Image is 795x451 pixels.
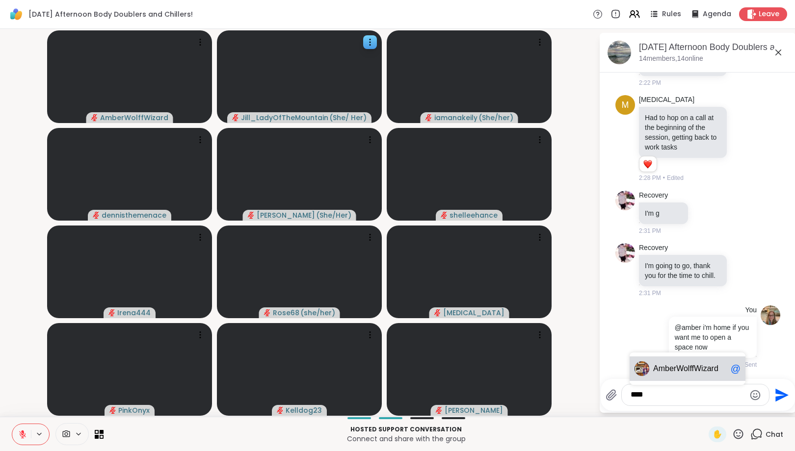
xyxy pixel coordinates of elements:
button: Emoji picker [749,389,761,401]
span: [PERSON_NAME] [257,210,315,220]
span: shelleehance [450,210,498,220]
span: ✋ [713,428,722,440]
p: I'm going to go, thank you for the time to chill. [645,261,721,280]
span: Amb [653,364,669,374]
span: M [622,99,629,112]
a: Recovery [639,243,668,253]
span: Edited [667,174,684,182]
a: [MEDICAL_DATA] [639,95,694,105]
img: Wednesday Afternoon Body Doublers and Chillers!, Sep 10 [608,41,631,64]
p: I'm g [645,208,682,218]
span: 2:22 PM [639,78,661,87]
span: ( she/her ) [300,308,335,318]
span: erWolffWizard [669,364,718,374]
span: audio-muted [264,309,271,316]
a: AAmberWolffWizard@ [630,356,745,381]
img: ShareWell Logomark [8,6,25,23]
img: https://sharewell-space-live.sfo3.digitaloceanspaces.com/user-generated/c703a1d2-29a7-4d77-aef4-3... [615,243,635,263]
span: [MEDICAL_DATA] [443,308,504,318]
span: Leave [759,9,779,19]
span: Jill_LadyOfTheMountain [241,113,328,123]
div: [DATE] Afternoon Body Doublers and Chillers!, [DATE] [639,41,788,53]
p: Hosted support conversation [109,425,703,434]
span: Chat [766,429,783,439]
span: audio-muted [91,114,98,121]
span: PinkOnyx [118,405,150,415]
span: audio-muted [425,114,432,121]
span: ( She/Her ) [316,210,351,220]
p: 14 members, 14 online [639,54,703,64]
img: https://sharewell-space-live.sfo3.digitaloceanspaces.com/user-generated/c703a1d2-29a7-4d77-aef4-3... [615,191,635,210]
span: Irena444 [117,308,151,318]
span: Agenda [703,9,731,19]
span: ( She/ Her ) [329,113,367,123]
span: Kelldog23 [286,405,322,415]
div: AmberWolffWizard [635,361,649,376]
a: Recovery [639,191,668,200]
img: https://sharewell-space-live.sfo3.digitaloceanspaces.com/user-generated/2564abe4-c444-4046-864b-7... [761,305,780,325]
textarea: Type your message [631,390,745,400]
span: audio-muted [441,212,448,219]
span: Rules [662,9,681,19]
button: Send [769,384,792,406]
span: audio-muted [232,114,239,121]
span: audio-muted [277,407,284,414]
span: audio-muted [436,407,443,414]
div: @ [731,363,741,375]
span: 2:31 PM [639,289,661,298]
span: ( She/her ) [478,113,513,123]
img: A [635,361,649,376]
button: Reactions: love [642,160,653,168]
h4: You [745,305,757,315]
span: [DATE] Afternoon Body Doublers and Chillers! [28,9,193,19]
span: 2:28 PM [639,174,661,182]
span: 2:31 PM [639,226,661,235]
span: audio-muted [93,212,100,219]
span: Sent [744,360,757,369]
span: audio-muted [108,309,115,316]
span: dennisthemenace [102,210,166,220]
span: audio-muted [109,407,116,414]
p: Had to hop on a call at the beginning of the session, getting back to work tasks [645,113,721,152]
p: @amber i'm home if you want me to open a space now [675,323,751,352]
p: Connect and share with the group [109,434,703,444]
span: [PERSON_NAME] [445,405,503,415]
span: audio-muted [248,212,255,219]
span: Rose68 [273,308,299,318]
div: Reaction list [639,156,657,172]
span: AmberWolffWizard [100,113,168,123]
span: iamanakeily [434,113,477,123]
span: audio-muted [434,309,441,316]
span: • [663,174,665,182]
